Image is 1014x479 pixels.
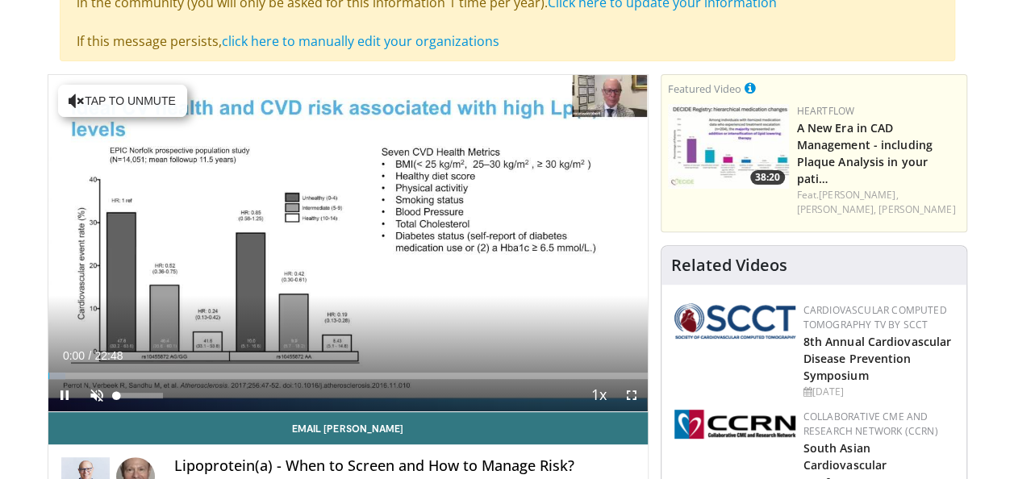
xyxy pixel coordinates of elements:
[803,385,953,399] div: [DATE]
[58,85,187,117] button: Tap to unmute
[797,202,876,216] a: [PERSON_NAME],
[94,349,123,362] span: 22:48
[803,334,952,383] a: 8th Annual Cardiovascular Disease Prevention Symposium
[819,188,898,202] a: [PERSON_NAME],
[48,75,648,412] video-js: Video Player
[48,412,648,444] a: Email [PERSON_NAME]
[222,32,499,50] a: click here to manually edit your organizations
[117,393,163,398] div: Volume Level
[797,120,933,186] a: A New Era in CAD Management - including Plaque Analysis in your pati…
[48,373,648,379] div: Progress Bar
[750,170,785,185] span: 38:20
[668,104,789,189] img: 738d0e2d-290f-4d89-8861-908fb8b721dc.150x105_q85_crop-smart_upscale.jpg
[668,104,789,189] a: 38:20
[803,303,947,331] a: Cardiovascular Computed Tomography TV by SCCT
[81,379,113,411] button: Unmute
[797,188,960,217] div: Feat.
[674,410,795,439] img: a04ee3ba-8487-4636-b0fb-5e8d268f3737.png.150x105_q85_autocrop_double_scale_upscale_version-0.2.png
[63,349,85,362] span: 0:00
[583,379,615,411] button: Playback Rate
[797,104,855,118] a: Heartflow
[803,410,938,438] a: Collaborative CME and Research Network (CCRN)
[671,256,787,275] h4: Related Videos
[615,379,648,411] button: Fullscreen
[878,202,955,216] a: [PERSON_NAME]
[89,349,92,362] span: /
[674,303,795,339] img: 51a70120-4f25-49cc-93a4-67582377e75f.png.150x105_q85_autocrop_double_scale_upscale_version-0.2.png
[174,457,635,475] h4: Lipoprotein(a) - When to Screen and How to Manage Risk?
[668,81,741,96] small: Featured Video
[48,379,81,411] button: Pause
